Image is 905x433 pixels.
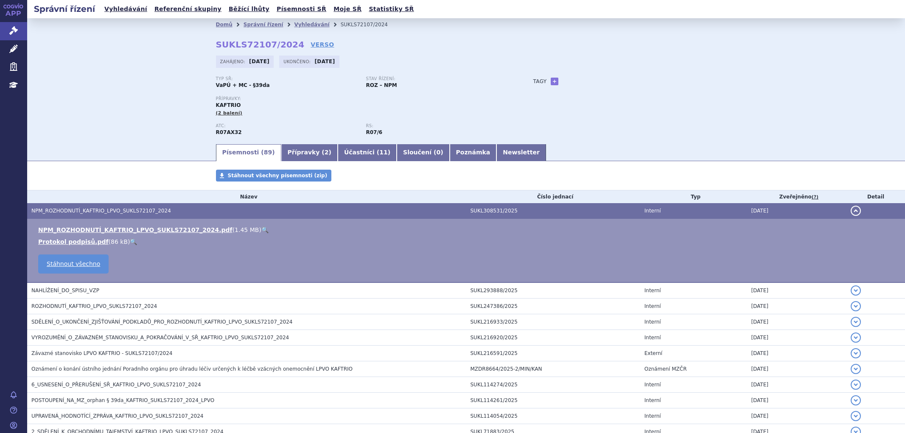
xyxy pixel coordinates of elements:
a: Statistiky SŘ [366,3,416,15]
button: detail [851,380,861,390]
td: MZDR8664/2025-2/MIN/KAN [466,361,640,377]
th: Název [27,190,466,203]
span: (2 balení) [216,110,243,116]
a: 🔍 [130,238,137,245]
strong: IVAKAFTOR, TEZAKAFTOR A ELEXAKAFTOR [216,129,242,135]
span: Zahájeno: [220,58,247,65]
span: ROZHODNUTÍ_KAFTRIO_LPVO_SUKLS72107_2024 [31,303,157,309]
button: detail [851,411,861,421]
a: Vyhledávání [294,22,329,28]
span: 86 kB [111,238,128,245]
td: SUKL293888/2025 [466,282,640,299]
li: ( ) [38,226,897,234]
td: [DATE] [747,346,846,361]
td: SUKL114274/2025 [466,377,640,393]
a: Referenční skupiny [152,3,224,15]
span: VYROZUMĚNÍ_O_ZÁVAZNÉM_STANOVISKU_A_POKRAČOVÁNÍ_V_SŘ_KAFTRIO_LPVO_SUKLS72107_2024 [31,335,289,341]
a: Vyhledávání [102,3,150,15]
td: SUKL308531/2025 [466,203,640,219]
td: SUKL114054/2025 [466,408,640,424]
button: detail [851,285,861,296]
span: Interní [644,319,661,325]
td: [DATE] [747,361,846,377]
span: Závazné stanovisko LPVO KAFTRIO - SUKLS72107/2024 [31,350,172,356]
a: Správní řízení [244,22,283,28]
th: Číslo jednací [466,190,640,203]
p: ATC: [216,123,358,129]
td: [DATE] [747,377,846,393]
span: Externí [644,350,662,356]
td: SUKL216591/2025 [466,346,640,361]
button: detail [851,395,861,405]
strong: VaPÚ + MC - §39da [216,82,270,88]
a: Newsletter [496,144,546,161]
span: Interní [644,303,661,309]
span: Interní [644,335,661,341]
span: Interní [644,397,661,403]
a: + [551,78,558,85]
td: SUKL216920/2025 [466,330,640,346]
td: SUKL247386/2025 [466,299,640,314]
a: Písemnosti SŘ [274,3,329,15]
button: detail [851,332,861,343]
p: RS: [366,123,508,129]
span: Stáhnout všechny písemnosti (zip) [228,173,328,179]
h2: Správní řízení [27,3,102,15]
td: [DATE] [747,314,846,330]
button: detail [851,301,861,311]
h3: Tagy [533,76,547,87]
span: Oznámení o konání ústního jednání Poradního orgánu pro úhradu léčiv určených k léčbě vzácných one... [31,366,353,372]
span: Interní [644,413,661,419]
span: POSTOUPENÍ_NA_MZ_orphan § 39da_KAFTRIO_SUKLS72107_2024_LPVO [31,397,214,403]
span: KAFTRIO [216,102,241,108]
span: Interní [644,208,661,214]
span: Interní [644,288,661,293]
td: [DATE] [747,408,846,424]
strong: SUKLS72107/2024 [216,39,305,50]
span: Oznámení MZČR [644,366,687,372]
li: ( ) [38,237,897,246]
td: [DATE] [747,203,846,219]
button: detail [851,348,861,358]
a: NPM_ROZHODNUTÍ_KAFTRIO_LPVO_SUKLS72107_2024.pdf [38,226,233,233]
button: detail [851,206,861,216]
span: NPM_ROZHODNUTÍ_KAFTRIO_LPVO_SUKLS72107_2024 [31,208,171,214]
td: [DATE] [747,299,846,314]
strong: kombinace ivakaftor, tezakaftor a elexakaftor, perorální granule [366,129,383,135]
td: SUKL216933/2025 [466,314,640,330]
span: SDĚLENÍ_O_UKONČENÍ_ZJIŠŤOVÁNÍ_PODKLADŮ_PRO_ROZHODNUTÍ_KAFTRIO_LPVO_SUKLS72107_2024 [31,319,292,325]
a: Poznámka [450,144,497,161]
span: Ukončeno: [283,58,312,65]
button: detail [851,364,861,374]
a: Stáhnout všechno [38,254,109,274]
th: Zveřejněno [747,190,846,203]
strong: [DATE] [249,59,269,64]
a: Domů [216,22,233,28]
span: 0 [436,149,440,156]
th: Detail [846,190,905,203]
button: detail [851,317,861,327]
strong: ROZ – NPM [366,82,397,88]
a: Stáhnout všechny písemnosti (zip) [216,170,332,182]
a: VERSO [311,40,334,49]
a: Sloučení (0) [397,144,449,161]
span: 1.45 MB [235,226,259,233]
span: NAHLÍŽENÍ_DO_SPISU_VZP [31,288,99,293]
span: 11 [379,149,387,156]
span: 89 [264,149,272,156]
a: Účastníci (11) [338,144,397,161]
p: Typ SŘ: [216,76,358,81]
td: [DATE] [747,393,846,408]
a: Písemnosti (89) [216,144,281,161]
span: UPRAVENÁ_HODNOTÍCÍ_ZPRÁVA_KAFTRIO_LPVO_SUKLS72107_2024 [31,413,203,419]
li: SUKLS72107/2024 [341,18,399,31]
span: 6_USNESENÍ_O_PŘERUŠENÍ_SŘ_KAFTRIO_LPVO_SUKLS72107_2024 [31,382,201,388]
a: Moje SŘ [331,3,364,15]
td: SUKL114261/2025 [466,393,640,408]
strong: [DATE] [314,59,335,64]
td: [DATE] [747,282,846,299]
p: Stav řízení: [366,76,508,81]
th: Typ [640,190,747,203]
abbr: (?) [812,194,818,200]
span: Interní [644,382,661,388]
